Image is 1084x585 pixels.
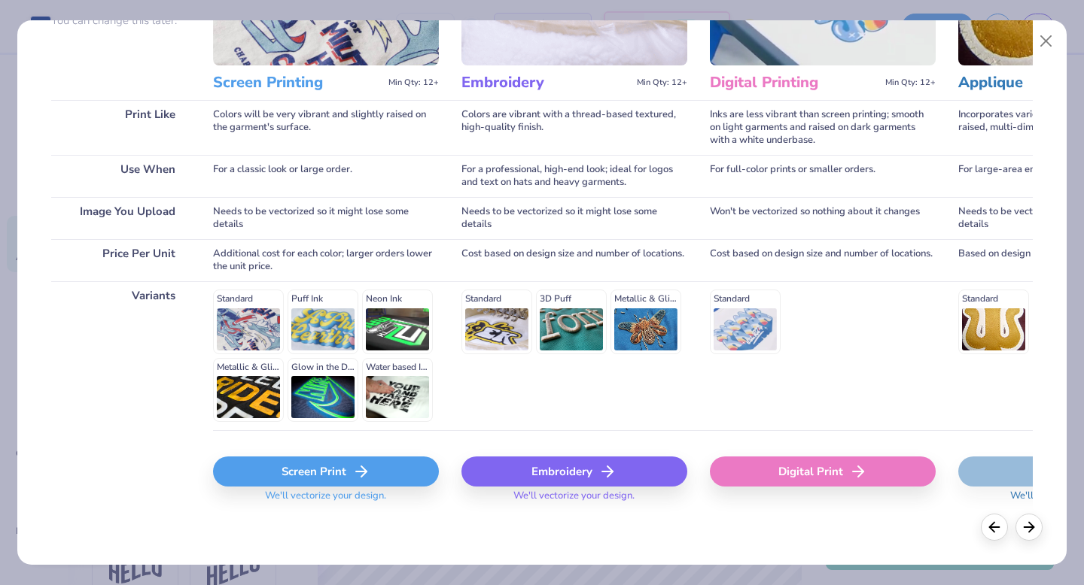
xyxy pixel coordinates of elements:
div: Inks are less vibrant than screen printing; smooth on light garments and raised on dark garments ... [710,100,936,155]
h3: Screen Printing [213,73,382,92]
div: Image You Upload [51,197,190,239]
span: Min Qty: 12+ [637,77,687,88]
div: Won't be vectorized so nothing about it changes [710,197,936,239]
div: Colors are vibrant with a thread-based textured, high-quality finish. [461,100,687,155]
p: You can change this later. [51,14,190,27]
div: Print Like [51,100,190,155]
div: Cost based on design size and number of locations. [461,239,687,281]
div: Additional cost for each color; larger orders lower the unit price. [213,239,439,281]
div: Needs to be vectorized so it might lose some details [213,197,439,239]
div: For full-color prints or smaller orders. [710,155,936,197]
span: Min Qty: 12+ [388,77,439,88]
div: Needs to be vectorized so it might lose some details [461,197,687,239]
span: We'll vectorize your design. [259,490,392,511]
div: Embroidery [461,456,687,486]
div: Digital Print [710,456,936,486]
div: For a classic look or large order. [213,155,439,197]
div: Price Per Unit [51,239,190,281]
h3: Embroidery [461,73,631,92]
div: For a professional, high-end look; ideal for logos and text on hats and heavy garments. [461,155,687,197]
div: Use When [51,155,190,197]
div: Cost based on design size and number of locations. [710,239,936,281]
h3: Digital Printing [710,73,879,92]
div: Screen Print [213,456,439,486]
span: We'll vectorize your design. [507,490,641,511]
div: Variants [51,281,190,430]
div: Colors will be very vibrant and slightly raised on the garment's surface. [213,100,439,155]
